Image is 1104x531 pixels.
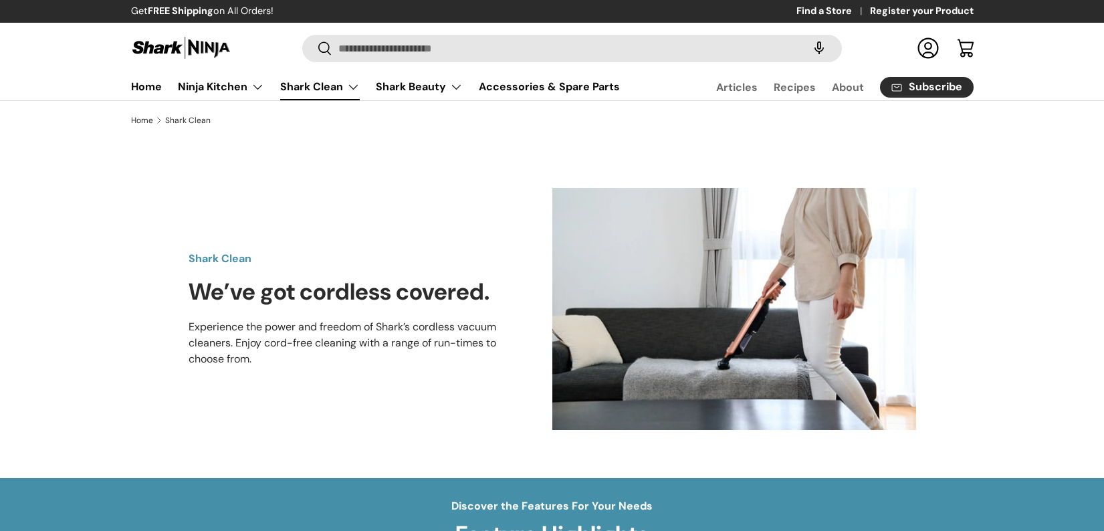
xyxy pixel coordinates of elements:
[909,82,962,92] span: Subscribe
[832,74,864,100] a: About
[376,74,463,100] a: Shark Beauty
[189,278,510,308] h2: We’ve got cordless covered.
[131,74,620,100] nav: Primary
[131,74,162,100] a: Home
[189,251,510,267] p: Shark Clean
[170,74,272,100] summary: Ninja Kitchen
[189,319,510,367] p: Experience the power and freedom of Shark’s cordless vacuum cleaners. Enjoy cord-free cleaning wi...
[451,499,653,513] strong: Discover the Features For Your Needs
[716,74,758,100] a: Articles
[131,4,273,19] p: Get on All Orders!
[684,74,974,100] nav: Secondary
[131,35,231,61] img: Shark Ninja Philippines
[880,77,974,98] a: Subscribe
[148,5,213,17] strong: FREE Shipping
[165,116,211,124] a: Shark Clean
[798,33,841,63] speech-search-button: Search by voice
[280,74,360,100] a: Shark Clean
[870,4,974,19] a: Register your Product
[272,74,368,100] summary: Shark Clean
[131,114,974,126] nav: Breadcrumbs
[178,74,264,100] a: Ninja Kitchen
[479,74,620,100] a: Accessories & Spare Parts
[774,74,816,100] a: Recipes
[131,116,153,124] a: Home
[368,74,471,100] summary: Shark Beauty
[796,4,870,19] a: Find a Store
